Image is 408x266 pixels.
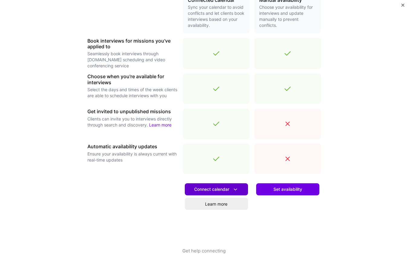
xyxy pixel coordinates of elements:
[185,183,248,195] button: Connect calendar
[87,74,178,85] h3: Choose when you're available for interviews
[87,38,178,50] h3: Book interviews for missions you've applied to
[259,4,316,28] p: Choose your availability for interviews and update manually to prevent conflicts.
[87,116,178,128] p: Clients can invite you to interviews directly through search and discovery.
[273,186,302,192] span: Set availability
[87,109,178,114] h3: Get invited to unpublished missions
[188,4,245,28] p: Sync your calendar to avoid conflicts and let clients book interviews based on your availability.
[232,186,239,193] i: icon DownArrowWhite
[185,198,248,210] a: Learn more
[256,183,319,195] button: Set availability
[87,87,178,99] p: Select the days and times of the week clients are able to schedule interviews with you
[87,51,178,69] p: Seamlessly book interviews through [DOMAIN_NAME] scheduling and video conferencing service
[149,122,171,127] a: Learn more
[182,248,226,266] button: Get help connecting
[87,144,178,149] h3: Automatic availability updates
[401,4,404,10] button: Close
[87,151,178,163] p: Ensure your availability is always current with real-time updates
[194,186,239,193] span: Connect calendar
